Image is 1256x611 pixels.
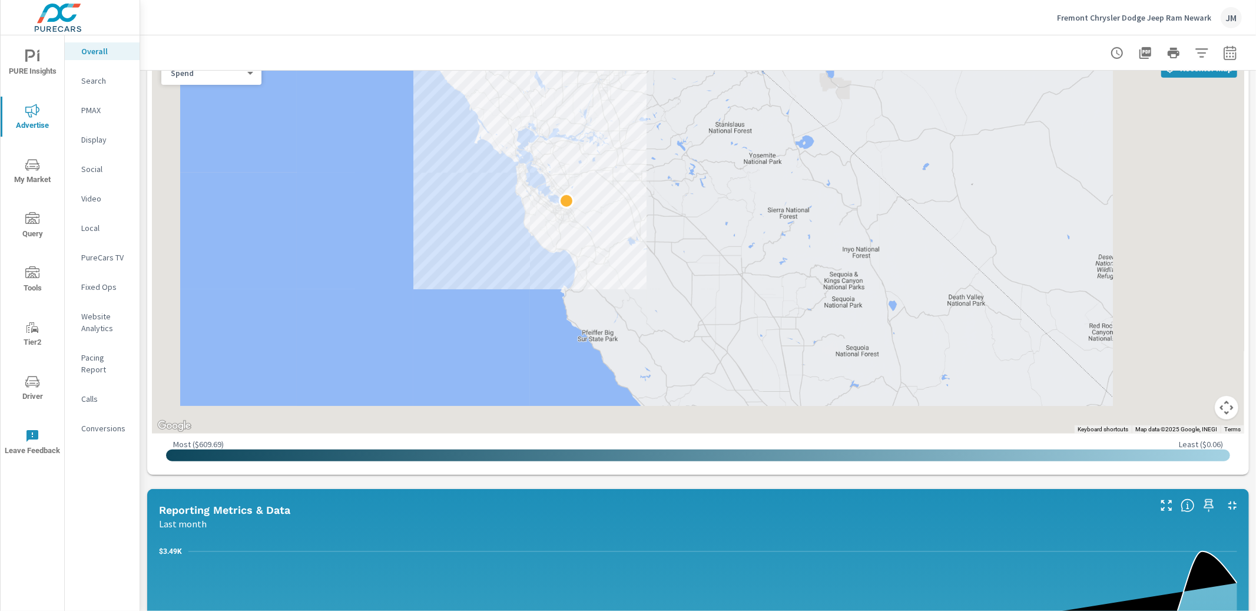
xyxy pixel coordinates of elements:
div: Website Analytics [65,308,140,337]
div: PMAX [65,101,140,119]
button: Minimize Widget [1223,496,1242,515]
p: Fremont Chrysler Dodge Jeep Ram Newark [1057,12,1211,23]
div: Social [65,160,140,178]
p: Conversions [81,422,130,434]
span: Map data ©2025 Google, INEGI [1135,426,1217,432]
text: $3.49K [159,547,182,556]
div: Search [65,72,140,90]
p: Search [81,75,130,87]
div: Video [65,190,140,207]
div: Fixed Ops [65,278,140,296]
p: Display [81,134,130,146]
div: JM [1221,7,1242,28]
span: Tier2 [4,321,61,349]
span: Tools [4,266,61,295]
p: Local [81,222,130,234]
span: Understand performance data overtime and see how metrics compare to each other. [1181,498,1195,513]
button: Make Fullscreen [1157,496,1176,515]
div: Calls [65,390,140,408]
span: Leave Feedback [4,429,61,458]
div: Overall [65,42,140,60]
span: PURE Insights [4,49,61,78]
button: Apply Filters [1190,41,1214,65]
div: nav menu [1,35,64,469]
a: Open this area in Google Maps (opens a new window) [155,418,194,434]
p: Spend [171,68,243,78]
div: PureCars TV [65,249,140,266]
span: Driver [4,375,61,404]
h5: Reporting Metrics & Data [159,504,290,516]
p: Video [81,193,130,204]
button: Keyboard shortcuts [1078,425,1128,434]
p: Pacing Report [81,352,130,375]
span: Advertise [4,104,61,133]
a: Terms [1224,426,1241,432]
p: Website Analytics [81,311,130,334]
p: Most ( $609.69 ) [173,439,224,450]
p: Last month [159,517,207,531]
p: Calls [81,393,130,405]
span: Query [4,212,61,241]
p: PureCars TV [81,252,130,263]
button: Select Date Range [1218,41,1242,65]
p: PMAX [81,104,130,116]
span: Save this to your personalized report [1199,496,1218,515]
div: Spend [161,68,252,79]
button: Print Report [1162,41,1185,65]
img: Google [155,418,194,434]
div: Display [65,131,140,148]
span: My Market [4,158,61,187]
p: Social [81,163,130,175]
p: Fixed Ops [81,281,130,293]
button: "Export Report to PDF" [1134,41,1157,65]
div: Local [65,219,140,237]
p: Overall [81,45,130,57]
div: Pacing Report [65,349,140,378]
div: Conversions [65,420,140,437]
p: Least ( $0.06 ) [1179,439,1223,450]
button: Map camera controls [1215,396,1238,420]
